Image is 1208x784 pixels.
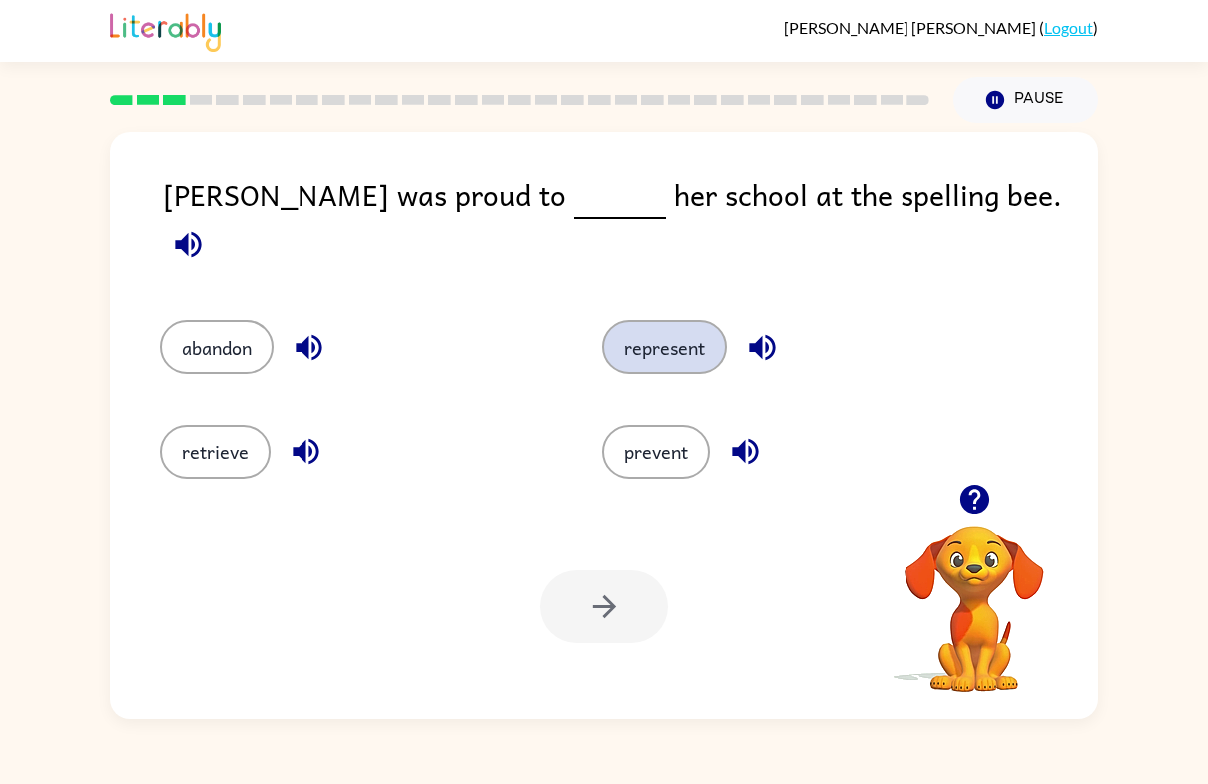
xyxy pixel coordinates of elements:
img: Literably [110,8,221,52]
span: [PERSON_NAME] [PERSON_NAME] [784,18,1039,37]
div: [PERSON_NAME] was proud to her school at the spelling bee. [163,172,1098,280]
button: retrieve [160,425,271,479]
a: Logout [1044,18,1093,37]
div: ( ) [784,18,1098,37]
video: Your browser must support playing .mp4 files to use Literably. Please try using another browser. [875,495,1074,695]
button: represent [602,320,727,374]
button: Pause [953,77,1098,123]
button: prevent [602,425,710,479]
button: abandon [160,320,274,374]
